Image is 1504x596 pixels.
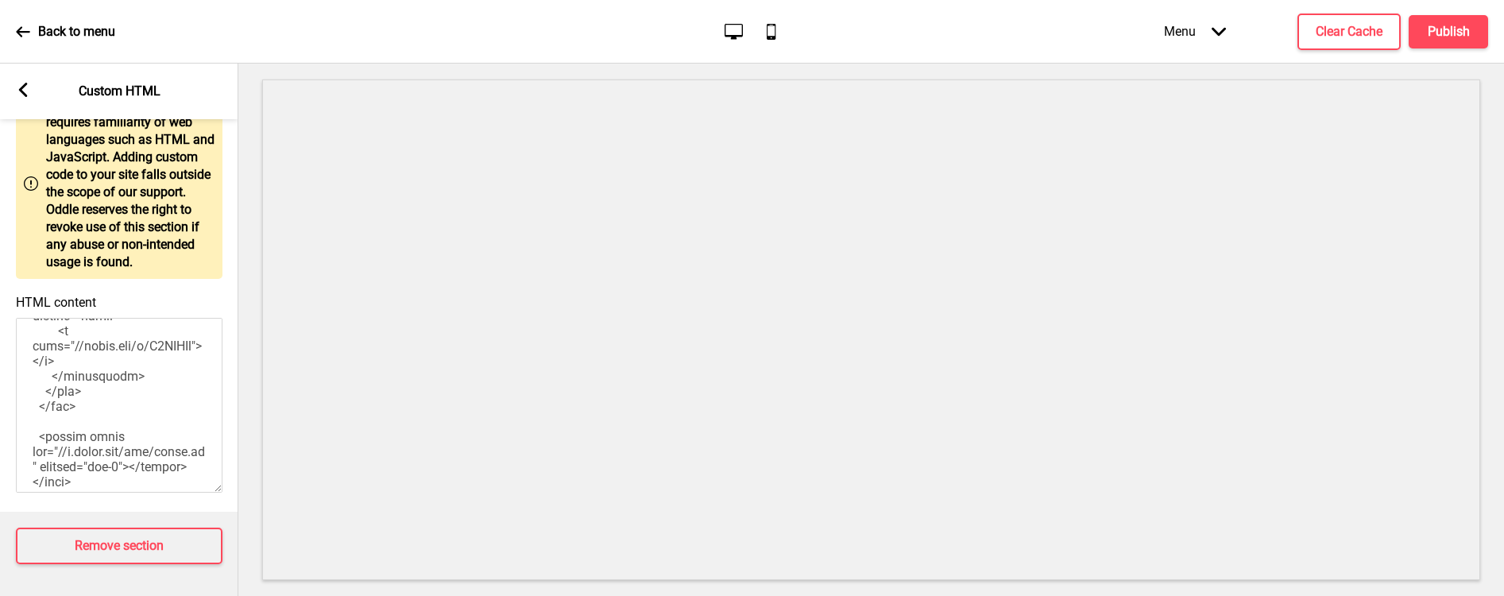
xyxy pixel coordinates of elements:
[75,537,164,555] h4: Remove section
[1316,23,1382,41] h4: Clear Cache
[16,528,222,564] button: Remove section
[1297,14,1401,50] button: Clear Cache
[1148,8,1242,55] div: Menu
[38,23,115,41] p: Back to menu
[79,83,160,100] p: Custom HTML
[1428,23,1470,41] h4: Publish
[46,96,215,271] p: Note: Use of this section requires familiarity of web languages such as HTML and JavaScript. Addi...
[1409,15,1488,48] button: Publish
[16,10,115,53] a: Back to menu
[16,318,222,493] textarea: <!LOREMIP dolo> <sita cons="ad"> <elit> <sedd eiusmod="TEM-7"> <inci utla="etdolore" magnaal="eni...
[16,295,96,310] label: HTML content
